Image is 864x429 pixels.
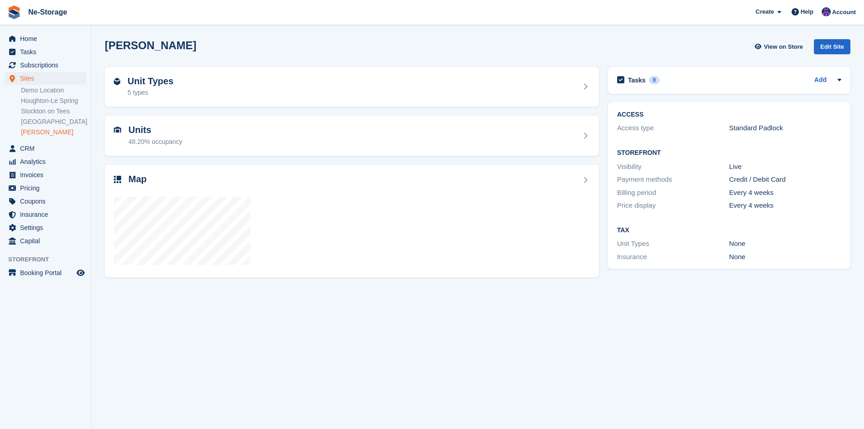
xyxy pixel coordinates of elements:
[649,76,660,84] div: 0
[20,142,75,155] span: CRM
[617,200,729,211] div: Price display
[20,46,75,58] span: Tasks
[128,125,182,135] h2: Units
[753,39,807,54] a: View on Store
[729,239,841,249] div: None
[814,39,850,58] a: Edit Site
[21,107,86,116] a: Stockton on Tees
[617,149,841,157] h2: Storefront
[5,72,86,85] a: menu
[128,174,147,184] h2: Map
[128,76,174,87] h2: Unit Types
[5,32,86,45] a: menu
[20,182,75,194] span: Pricing
[114,127,121,133] img: unit-icn-7be61d7bf1b0ce9d3e12c5938cc71ed9869f7b940bace4675aadf7bd6d80202e.svg
[5,195,86,208] a: menu
[628,76,646,84] h2: Tasks
[20,72,75,85] span: Sites
[20,155,75,168] span: Analytics
[20,235,75,247] span: Capital
[5,182,86,194] a: menu
[832,8,856,17] span: Account
[617,188,729,198] div: Billing period
[5,142,86,155] a: menu
[729,123,841,133] div: Standard Padlock
[20,208,75,221] span: Insurance
[20,266,75,279] span: Booking Portal
[617,123,729,133] div: Access type
[5,208,86,221] a: menu
[617,252,729,262] div: Insurance
[128,88,174,97] div: 5 types
[814,39,850,54] div: Edit Site
[7,5,21,19] img: stora-icon-8386f47178a22dfd0bd8f6a31ec36ba5ce8667c1dd55bd0f319d3a0aa187defe.svg
[105,116,599,156] a: Units 48.20% occupancy
[128,137,182,147] div: 48.20% occupancy
[25,5,71,20] a: Ne-Storage
[5,46,86,58] a: menu
[21,117,86,126] a: [GEOGRAPHIC_DATA]
[801,7,813,16] span: Help
[20,221,75,234] span: Settings
[729,162,841,172] div: Live
[617,239,729,249] div: Unit Types
[5,59,86,71] a: menu
[20,169,75,181] span: Invoices
[814,75,827,86] a: Add
[822,7,831,16] img: Joy Calvert
[5,235,86,247] a: menu
[729,174,841,185] div: Credit / Debit Card
[729,200,841,211] div: Every 4 weeks
[729,252,841,262] div: None
[617,174,729,185] div: Payment methods
[21,86,86,95] a: Demo Location
[20,59,75,71] span: Subscriptions
[617,162,729,172] div: Visibility
[617,111,841,118] h2: ACCESS
[75,267,86,278] a: Preview store
[5,221,86,234] a: menu
[617,227,841,234] h2: Tax
[5,155,86,168] a: menu
[20,32,75,45] span: Home
[729,188,841,198] div: Every 4 weeks
[5,169,86,181] a: menu
[105,67,599,107] a: Unit Types 5 types
[5,266,86,279] a: menu
[764,42,803,51] span: View on Store
[105,39,196,51] h2: [PERSON_NAME]
[105,165,599,278] a: Map
[756,7,774,16] span: Create
[8,255,91,264] span: Storefront
[114,176,121,183] img: map-icn-33ee37083ee616e46c38cad1a60f524a97daa1e2b2c8c0bc3eb3415660979fc1.svg
[20,195,75,208] span: Coupons
[21,128,86,137] a: [PERSON_NAME]
[21,97,86,105] a: Houghton-Le Spring
[114,78,120,85] img: unit-type-icn-2b2737a686de81e16bb02015468b77c625bbabd49415b5ef34ead5e3b44a266d.svg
